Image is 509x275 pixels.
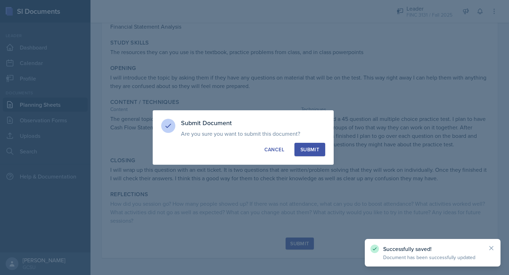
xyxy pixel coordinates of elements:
div: Submit [300,146,319,153]
p: Successfully saved! [383,245,482,252]
button: Cancel [258,143,290,156]
p: Are you sure you want to submit this document? [181,130,325,137]
p: Document has been successfully updated [383,254,482,261]
h3: Submit Document [181,119,325,127]
button: Submit [294,143,325,156]
div: Cancel [264,146,284,153]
